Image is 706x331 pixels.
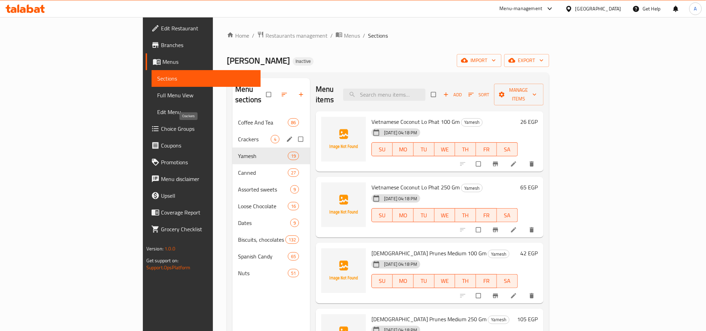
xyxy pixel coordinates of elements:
a: Menus [336,31,360,40]
img: Vietnamese Coconut Lo Phat 250 Gm [321,182,366,227]
span: SU [375,144,390,155]
div: items [288,168,299,177]
span: Manage items [500,86,538,103]
span: Add [443,91,462,99]
span: MO [396,210,411,220]
div: Nuts [238,269,288,277]
span: WE [437,276,453,286]
a: Menu disclaimer [146,171,261,187]
span: SU [375,276,390,286]
span: Version: [146,244,163,253]
span: TU [416,144,432,155]
span: import [462,56,496,65]
div: items [285,235,299,244]
span: Upsell [161,191,255,200]
div: Yamesh [488,316,509,324]
img: Vietnamese Coconut Lo Phat 100 Gm [321,117,366,161]
span: Menu disclaimer [161,175,255,183]
a: Coverage Report [146,204,261,221]
span: Sort sections [277,87,293,102]
div: Nuts51 [232,265,310,281]
span: SA [500,276,515,286]
span: Dates [238,219,290,227]
span: Restaurants management [266,31,328,40]
button: export [504,54,549,67]
div: Yamesh [488,250,509,258]
a: Restaurants management [257,31,328,40]
button: SU [371,274,393,288]
div: Spanish Candy [238,252,288,261]
button: TH [455,142,476,156]
button: SU [371,208,393,222]
button: WE [435,274,455,288]
span: 9 [291,220,299,226]
div: Crackers4edit [232,131,310,148]
span: Menus [344,31,360,40]
span: Menus [162,58,255,66]
a: Full Menu View [152,87,261,104]
span: Grocery Checklist [161,225,255,233]
a: Support.OpsPlatform [146,263,191,272]
span: Sections [368,31,388,40]
button: delete [524,222,541,238]
button: Branch-specific-item [488,156,505,172]
span: Yamesh [488,250,509,258]
span: Crackers [238,135,271,143]
button: MO [393,274,414,288]
span: Inactive [293,58,314,64]
span: Yamesh [488,316,509,324]
span: Get support on: [146,256,178,265]
a: Branches [146,37,261,53]
span: 19 [288,153,299,159]
a: Edit menu item [510,292,519,299]
div: Biscuits, chocolates and snacks132 [232,231,310,248]
div: Canned27 [232,164,310,181]
div: items [271,135,279,143]
button: Add [442,89,464,100]
span: Sort items [464,89,494,100]
div: Menu-management [500,5,543,13]
span: WE [437,144,453,155]
span: 51 [288,270,299,277]
div: items [288,252,299,261]
button: Branch-specific-item [488,288,505,303]
div: items [290,219,299,227]
div: Assorted sweets [238,185,290,194]
span: 65 [288,253,299,260]
span: Choice Groups [161,125,255,133]
div: Yamesh [461,118,483,127]
div: items [288,152,299,160]
button: import [457,54,501,67]
button: TU [414,208,435,222]
span: TU [416,210,432,220]
div: Canned [238,168,288,177]
a: Edit menu item [510,160,519,167]
button: Manage items [494,84,544,105]
div: Dates9 [232,215,310,231]
span: 4 [271,136,279,143]
div: items [288,269,299,277]
span: FR [479,276,494,286]
button: SA [497,274,518,288]
span: Yamesh [461,184,482,192]
a: Menus [146,53,261,70]
span: A [694,5,697,13]
span: TH [458,210,473,220]
span: Sort [468,91,490,99]
button: FR [476,142,497,156]
span: export [510,56,544,65]
div: Loose Chocolate [238,202,288,210]
span: Coupons [161,141,255,150]
span: Coffee And Tea [238,118,288,127]
span: Add item [442,89,464,100]
span: [DATE] 04:18 PM [381,129,420,136]
button: TH [455,208,476,222]
span: TH [458,276,473,286]
button: WE [435,208,455,222]
span: Yamesh [238,152,288,160]
span: Select to update [472,223,486,236]
span: [DATE] 04:18 PM [381,195,420,202]
input: search [343,89,425,101]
